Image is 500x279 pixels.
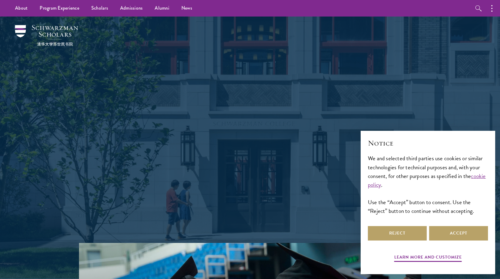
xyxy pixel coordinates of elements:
button: Accept [429,226,488,241]
h2: Notice [368,138,488,148]
button: Learn more and customize [394,253,462,263]
button: Reject [368,226,427,241]
div: We and selected third parties use cookies or similar technologies for technical purposes and, wit... [368,154,488,215]
img: Schwarzman Scholars [15,25,78,46]
a: cookie policy [368,172,486,189]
